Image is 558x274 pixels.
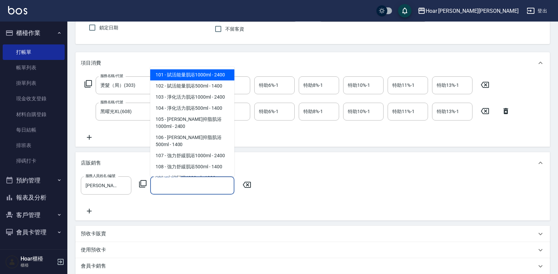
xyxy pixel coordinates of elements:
[81,263,106,270] p: 會員卡銷售
[398,4,412,18] button: save
[100,73,123,78] label: 服務名稱/代號
[3,138,65,153] a: 排班表
[150,132,234,150] span: 106 - [PERSON_NAME]抑脂肌浴500ml - 1400
[3,122,65,138] a: 每日結帳
[150,161,234,172] span: 108 - 強力舒緩肌浴500ml - 1400
[150,69,234,80] span: 101 - 賦活能量肌浴1000ml - 2400
[75,242,550,258] div: 使用預收卡
[150,172,234,183] span: 109 - 山楂髮浴1000ml - 1980
[3,107,65,122] a: 材料自購登錄
[81,60,101,67] p: 項目消費
[8,6,27,14] img: Logo
[21,262,55,268] p: 櫃檯
[150,114,234,132] span: 105 - [PERSON_NAME]抑脂肌浴1000ml - 2400
[415,4,521,18] button: Hoar [PERSON_NAME][PERSON_NAME]
[225,26,244,33] span: 不留客資
[524,5,550,17] button: 登出
[100,100,123,105] label: 服務名稱/代號
[3,24,65,42] button: 櫃檯作業
[3,172,65,189] button: 預約管理
[86,173,115,178] label: 服務人員姓名/編號
[150,150,234,161] span: 107 - 強力舒緩肌浴1000ml - 2400
[81,230,106,237] p: 預收卡販賣
[3,206,65,224] button: 客戶管理
[75,152,550,174] div: 店販銷售
[75,52,550,74] div: 項目消費
[150,103,234,114] span: 104 - 淨化活力肌浴500ml - 1400
[81,160,101,167] p: 店販銷售
[81,246,106,253] p: 使用預收卡
[150,80,234,92] span: 102 - 賦活能量肌浴500ml - 1400
[3,91,65,106] a: 現金收支登錄
[99,24,118,31] span: 鎖定日期
[3,75,65,91] a: 掛單列表
[5,255,19,269] img: Person
[3,60,65,75] a: 帳單列表
[3,153,65,169] a: 掃碼打卡
[75,226,550,242] div: 預收卡販賣
[3,224,65,241] button: 會員卡管理
[3,44,65,60] a: 打帳單
[150,92,234,103] span: 103 - 淨化活力肌浴1000ml - 2400
[21,255,55,262] h5: Hoar櫃檯
[426,7,519,15] div: Hoar [PERSON_NAME][PERSON_NAME]
[3,189,65,206] button: 報表及分析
